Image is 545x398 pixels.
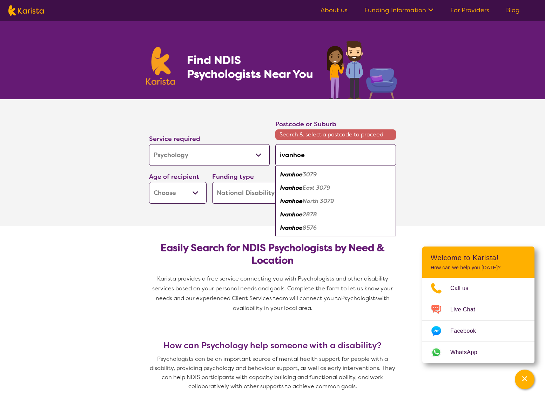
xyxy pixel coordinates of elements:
a: For Providers [450,6,489,14]
ul: Choose channel [422,278,534,363]
em: Ivanhoe [280,184,303,191]
a: Funding Information [364,6,433,14]
em: 3079 [303,171,317,178]
img: Karista logo [8,5,44,16]
a: About us [321,6,348,14]
span: Facebook [450,326,484,336]
div: Channel Menu [422,247,534,363]
em: East 3079 [303,184,330,191]
label: Postcode or Suburb [275,120,336,128]
span: Karista provides a free service connecting you with Psychologists and other disability services b... [152,275,394,302]
a: Blog [506,6,520,14]
h1: Find NDIS Psychologists Near You [187,53,317,81]
em: 8576 [303,224,317,231]
img: psychology [324,38,399,99]
em: Ivanhoe [280,171,303,178]
img: Karista logo [146,47,175,85]
input: Type [275,144,396,166]
div: Ivanhoe North 3079 [279,195,392,208]
em: 2878 [303,211,317,218]
div: Ivanhoe East 3079 [279,181,392,195]
h3: How can Psychology help someone with a disability? [146,340,399,350]
label: Funding type [212,173,254,181]
em: Ivanhoe [280,224,303,231]
em: Ivanhoe [280,211,303,218]
h2: Welcome to Karista! [431,254,526,262]
span: Call us [450,283,477,294]
span: Search & select a postcode to proceed [275,129,396,140]
label: Service required [149,135,200,143]
em: Ivanhoe [280,197,303,205]
em: North 3079 [303,197,334,205]
div: Ivanhoe 2878 [279,208,392,221]
p: Psychologists can be an important source of mental health support for people with a disability, p... [146,355,399,391]
span: Psychologists [341,295,378,302]
p: How can we help you [DATE]? [431,265,526,271]
button: Channel Menu [515,370,534,389]
span: WhatsApp [450,347,486,358]
label: Age of recipient [149,173,199,181]
div: Ivanhoe 3079 [279,168,392,181]
a: Web link opens in a new tab. [422,342,534,363]
span: Live Chat [450,304,484,315]
h2: Easily Search for NDIS Psychologists by Need & Location [155,242,390,267]
div: Ivanhoe 8576 [279,221,392,235]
